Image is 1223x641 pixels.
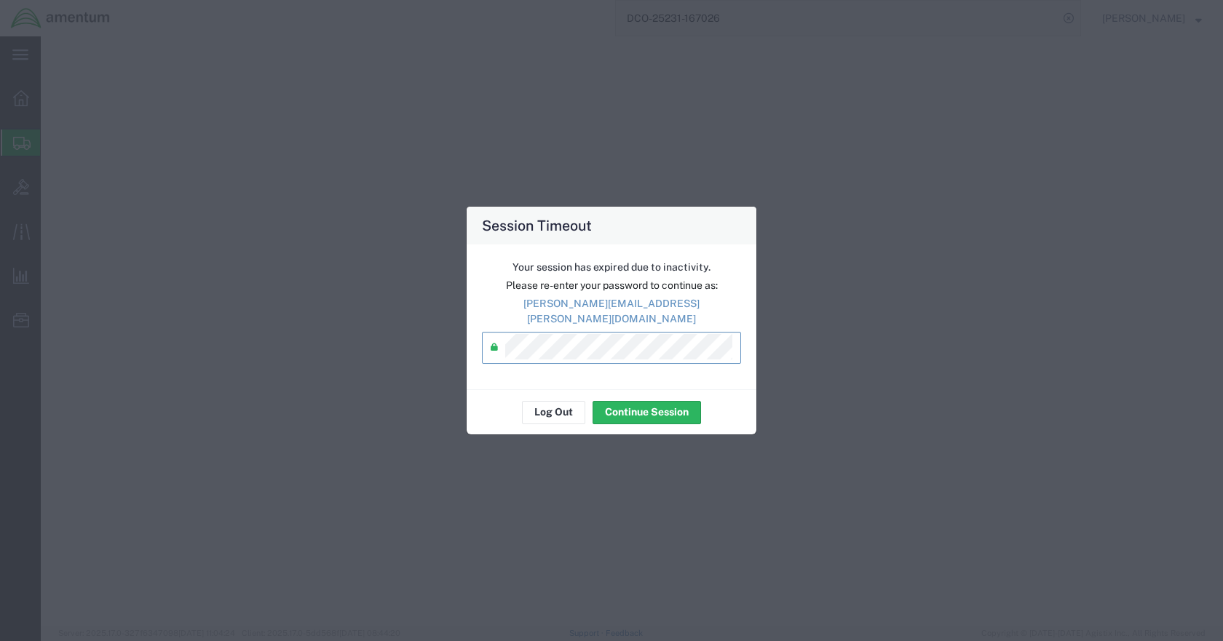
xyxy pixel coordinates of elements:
h4: Session Timeout [482,215,592,236]
button: Continue Session [593,401,701,424]
p: [PERSON_NAME][EMAIL_ADDRESS][PERSON_NAME][DOMAIN_NAME] [482,296,741,327]
p: Please re-enter your password to continue as: [482,278,741,293]
button: Log Out [522,401,585,424]
p: Your session has expired due to inactivity. [482,260,741,275]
